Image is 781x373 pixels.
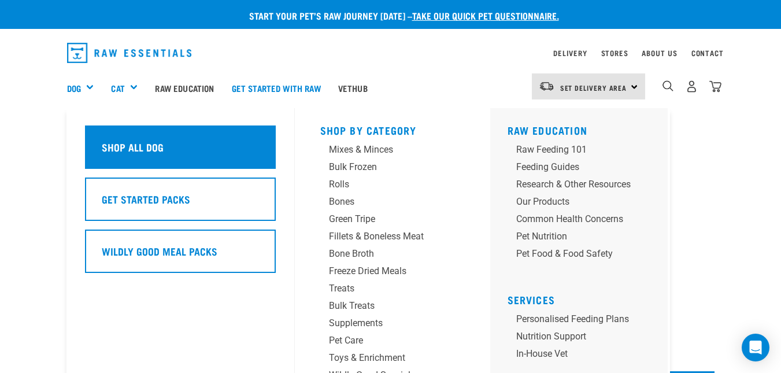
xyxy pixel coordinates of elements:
[329,351,437,365] div: Toys & Enrichment
[553,51,587,55] a: Delivery
[320,282,465,299] a: Treats
[320,316,465,334] a: Supplements
[320,264,465,282] a: Freeze Dried Meals
[508,212,658,230] a: Common Health Concerns
[508,230,658,247] a: Pet Nutrition
[223,65,330,111] a: Get started with Raw
[320,124,465,134] h5: Shop By Category
[85,178,276,230] a: Get Started Packs
[320,334,465,351] a: Pet Care
[329,160,437,174] div: Bulk Frozen
[329,264,437,278] div: Freeze Dried Meals
[516,143,631,157] div: Raw Feeding 101
[329,247,437,261] div: Bone Broth
[516,230,631,243] div: Pet Nutrition
[691,51,724,55] a: Contact
[601,51,628,55] a: Stores
[508,143,658,160] a: Raw Feeding 101
[508,312,658,330] a: Personalised Feeding Plans
[320,247,465,264] a: Bone Broth
[508,330,658,347] a: Nutrition Support
[329,316,437,330] div: Supplements
[508,347,658,364] a: In-house vet
[516,212,631,226] div: Common Health Concerns
[329,195,437,209] div: Bones
[320,230,465,247] a: Fillets & Boneless Meat
[662,80,673,91] img: home-icon-1@2x.png
[111,82,124,95] a: Cat
[508,127,588,133] a: Raw Education
[686,80,698,93] img: user.png
[85,125,276,178] a: Shop All Dog
[516,247,631,261] div: Pet Food & Food Safety
[320,351,465,368] a: Toys & Enrichment
[102,139,164,154] h5: Shop All Dog
[508,294,658,303] h5: Services
[508,160,658,178] a: Feeding Guides
[102,243,217,258] h5: Wildly Good Meal Packs
[329,230,437,243] div: Fillets & Boneless Meat
[508,178,658,195] a: Research & Other Resources
[742,334,769,361] div: Open Intercom Messenger
[508,195,658,212] a: Our Products
[560,86,627,90] span: Set Delivery Area
[516,178,631,191] div: Research & Other Resources
[329,299,437,313] div: Bulk Treats
[320,143,465,160] a: Mixes & Minces
[320,212,465,230] a: Green Tripe
[330,65,376,111] a: Vethub
[516,195,631,209] div: Our Products
[329,282,437,296] div: Treats
[539,81,554,91] img: van-moving.png
[320,160,465,178] a: Bulk Frozen
[329,334,437,348] div: Pet Care
[102,191,190,206] h5: Get Started Packs
[508,247,658,264] a: Pet Food & Food Safety
[329,143,437,157] div: Mixes & Minces
[516,160,631,174] div: Feeding Guides
[67,43,192,63] img: Raw Essentials Logo
[85,230,276,282] a: Wildly Good Meal Packs
[412,13,559,18] a: take our quick pet questionnaire.
[329,178,437,191] div: Rolls
[320,195,465,212] a: Bones
[320,299,465,316] a: Bulk Treats
[329,212,437,226] div: Green Tripe
[709,80,721,93] img: home-icon@2x.png
[146,65,223,111] a: Raw Education
[67,82,81,95] a: Dog
[642,51,677,55] a: About Us
[58,38,724,68] nav: dropdown navigation
[320,178,465,195] a: Rolls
